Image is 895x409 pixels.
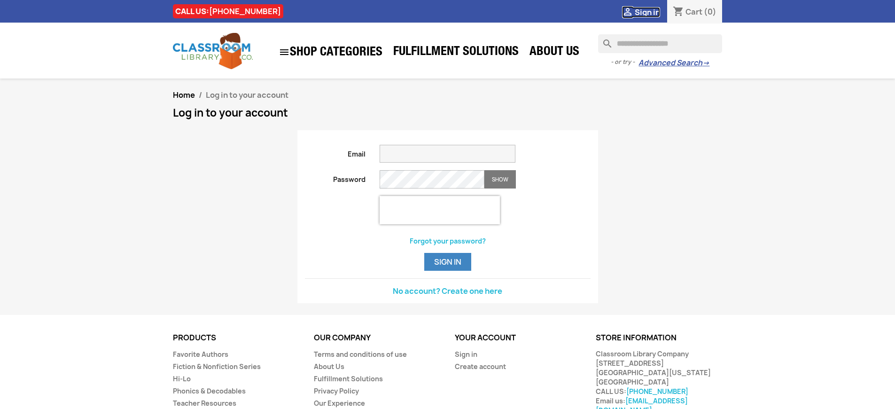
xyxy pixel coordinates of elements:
a: Fulfillment Solutions [389,43,523,62]
img: Classroom Library Company [173,33,253,69]
a: About Us [314,362,344,371]
a: Sign in [455,350,477,359]
button: Show [484,170,516,189]
h1: Log in to your account [173,107,723,118]
span: Log in to your account [206,90,288,100]
a: Our Experience [314,399,365,408]
span: → [702,58,709,68]
i: shopping_cart [673,7,684,18]
p: Products [173,334,300,342]
a: Advanced Search→ [638,58,709,68]
a: Fiction & Nonfiction Series [173,362,261,371]
a:  Sign in [622,7,660,17]
a: [PHONE_NUMBER] [209,6,281,16]
a: About Us [525,43,584,62]
span: Cart [685,7,702,17]
i:  [279,47,290,58]
button: Sign in [424,253,471,271]
input: Password input [380,170,484,189]
iframe: reCAPTCHA [380,196,500,224]
p: Our company [314,334,441,342]
a: Create account [455,362,506,371]
a: Phonics & Decodables [173,386,246,395]
p: Store information [596,334,723,342]
a: Your account [455,332,516,343]
a: [PHONE_NUMBER] [626,387,688,396]
a: Forgot your password? [410,236,486,245]
label: Email [298,145,373,159]
a: Favorite Authors [173,350,228,359]
a: Privacy Policy [314,386,359,395]
a: Fulfillment Solutions [314,374,383,383]
a: No account? Create one here [393,286,502,296]
span: Sign in [635,7,660,17]
span: (0) [704,7,716,17]
i: search [598,34,609,46]
a: Hi-Lo [173,374,191,383]
a: Teacher Resources [173,399,236,408]
input: Search [598,34,722,53]
label: Password [298,170,373,184]
span: - or try - [611,57,638,67]
a: Terms and conditions of use [314,350,407,359]
div: CALL US: [173,4,283,18]
i:  [622,7,633,18]
a: Home [173,90,195,100]
a: SHOP CATEGORIES [274,42,387,63]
